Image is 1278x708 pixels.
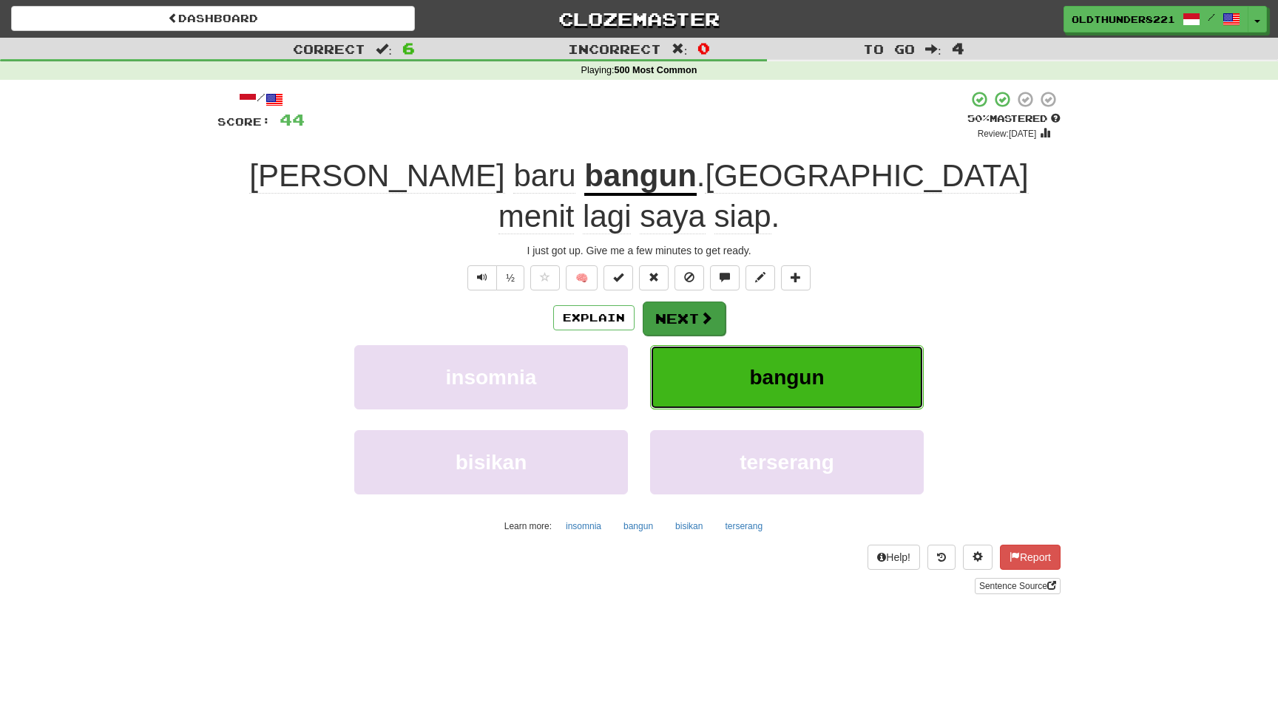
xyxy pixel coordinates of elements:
span: baru [513,158,575,194]
button: Report [1000,545,1061,570]
u: bangun [584,158,697,196]
button: Help! [868,545,920,570]
span: [GEOGRAPHIC_DATA] [705,158,1028,194]
button: Edit sentence (alt+d) [745,265,775,290]
span: siap [714,199,771,234]
button: bisikan [667,515,711,537]
span: : [672,43,688,55]
span: / [1208,12,1215,22]
span: saya [640,199,706,234]
button: Add to collection (alt+a) [781,265,811,290]
span: . . [498,158,1029,234]
button: Ignore sentence (alt+i) [674,265,704,290]
div: Text-to-speech controls [464,265,524,290]
span: To go [863,41,915,56]
button: Explain [553,305,635,330]
span: 6 [402,39,415,57]
span: Correct [293,41,365,56]
span: lagi [583,199,631,234]
div: Mastered [967,112,1061,126]
span: : [925,43,941,55]
button: terserang [717,515,771,537]
a: OldThunder8221 / [1064,6,1248,33]
span: 50 % [967,112,990,124]
span: Score: [217,115,271,128]
button: Reset to 0% Mastered (alt+r) [639,265,669,290]
button: Play sentence audio (ctl+space) [467,265,497,290]
a: Clozemaster [437,6,841,32]
span: 4 [952,39,964,57]
button: terserang [650,430,924,494]
span: 44 [280,110,305,129]
button: Next [643,302,726,336]
span: Incorrect [568,41,661,56]
button: bangun [615,515,661,537]
small: Learn more: [504,521,552,531]
button: insomnia [558,515,609,537]
span: : [376,43,392,55]
span: OldThunder8221 [1072,13,1175,26]
span: terserang [740,451,834,474]
small: Review: [DATE] [978,129,1037,139]
a: Dashboard [11,6,415,31]
div: I just got up. Give me a few minutes to get ready. [217,243,1061,258]
span: insomnia [446,366,537,389]
button: Discuss sentence (alt+u) [710,265,740,290]
a: Sentence Source [975,578,1061,594]
button: Round history (alt+y) [927,545,956,570]
strong: 500 Most Common [614,65,697,75]
button: ½ [496,265,524,290]
button: bangun [650,345,924,409]
button: 🧠 [566,265,598,290]
button: Favorite sentence (alt+f) [530,265,560,290]
button: insomnia [354,345,628,409]
span: bisikan [456,451,527,474]
span: [PERSON_NAME] [249,158,504,194]
span: menit [498,199,575,234]
span: 0 [697,39,710,57]
button: Set this sentence to 100% Mastered (alt+m) [603,265,633,290]
div: / [217,90,305,109]
span: bangun [749,366,824,389]
button: bisikan [354,430,628,494]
